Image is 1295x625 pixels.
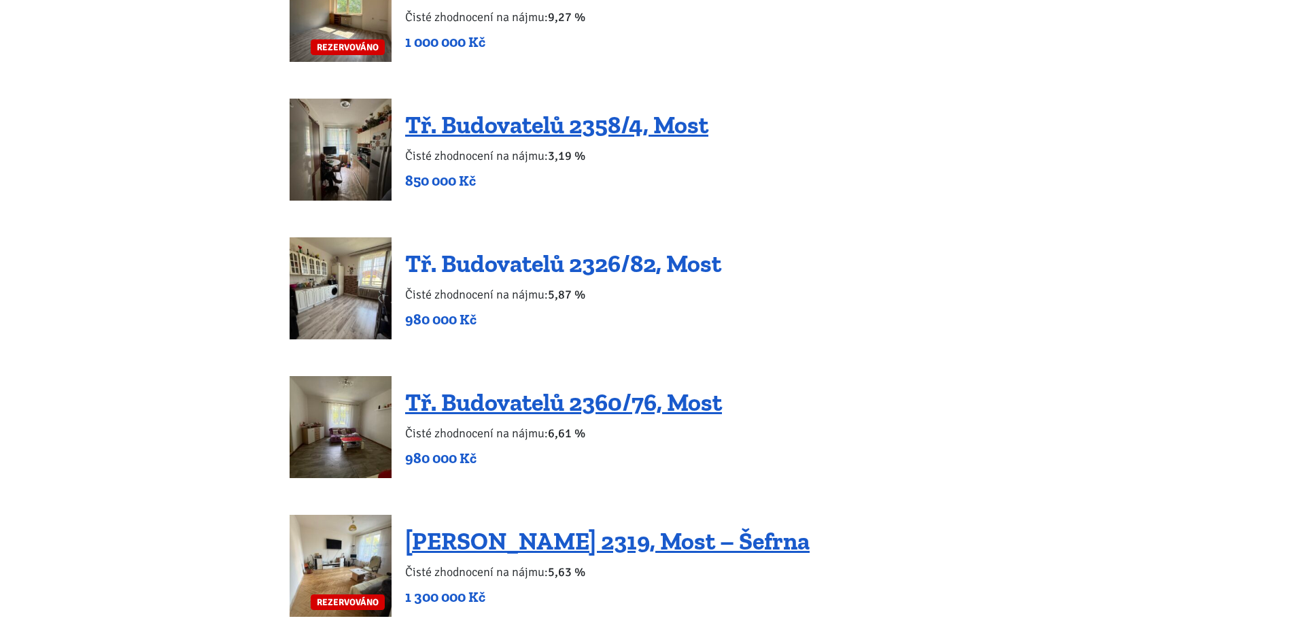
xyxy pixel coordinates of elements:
[405,285,721,304] p: Čisté zhodnocení na nájmu:
[311,39,385,55] span: REZERVOVÁNO
[405,146,708,165] p: Čisté zhodnocení na nájmu:
[311,594,385,610] span: REZERVOVÁNO
[548,148,585,163] b: 3,19 %
[405,388,722,417] a: Tř. Budovatelů 2360/76, Most
[405,7,722,27] p: Čisté zhodnocení na nájmu:
[405,310,721,329] p: 980 000 Kč
[405,526,810,556] a: [PERSON_NAME] 2319, Most – Šefrna
[548,564,585,579] b: 5,63 %
[290,515,392,617] a: REZERVOVÁNO
[548,287,585,302] b: 5,87 %
[405,562,810,581] p: Čisté zhodnocení na nájmu:
[405,249,721,278] a: Tř. Budovatelů 2326/82, Most
[405,424,722,443] p: Čisté zhodnocení na nájmu:
[405,33,722,52] p: 1 000 000 Kč
[548,426,585,441] b: 6,61 %
[405,110,708,139] a: Tř. Budovatelů 2358/4, Most
[548,10,585,24] b: 9,27 %
[405,588,810,607] p: 1 300 000 Kč
[405,449,722,468] p: 980 000 Kč
[405,171,708,190] p: 850 000 Kč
